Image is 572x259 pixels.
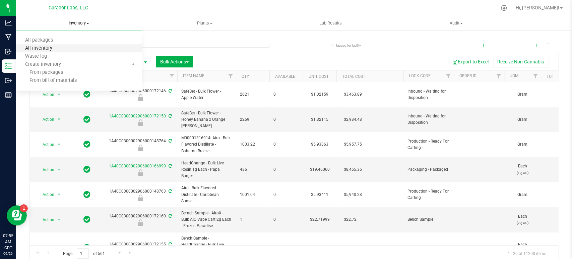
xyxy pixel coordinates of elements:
[340,140,365,149] span: $5,957.75
[103,188,178,201] div: 1A40C0300002906000148763
[55,115,63,124] span: select
[160,59,189,64] span: Bulk Actions
[37,215,55,224] span: Action
[240,192,265,198] span: 1001.04
[407,166,450,173] span: Packaging - Packaged
[109,114,166,118] a: 1A40C0300002906000172150
[115,248,124,257] a: Go to the next page
[103,119,178,126] div: Inbound - Waiting for Disposition
[516,5,559,10] span: Hi, [PERSON_NAME]!
[508,170,537,176] p: (1 g ea.)
[103,195,178,201] div: Production - Ready For Carting
[183,73,204,78] a: Item Name
[181,135,232,154] span: M00001316914: Airo - Bulk Flavored Distillate - Bahama Breeze
[103,241,178,254] div: 1A40C0300002906000172155
[5,34,12,41] inline-svg: Manufacturing
[55,215,63,224] span: select
[168,242,172,247] span: Sync from Compliance System
[103,219,178,226] div: Bench Sample
[310,20,351,26] span: Lab Results
[109,164,166,168] a: 1A40C0300002906000166990
[37,243,55,253] span: Action
[103,94,178,101] div: Inbound - Waiting for Disposition
[83,140,90,149] span: In Sync
[181,185,232,204] span: Airo - Bulk Flavored Distillate - Caribbean Sunset
[240,141,265,148] span: 1003.22
[241,74,249,79] a: Qty
[500,5,508,11] div: Manage settings
[530,70,541,82] a: Filter
[225,70,236,82] a: Filter
[3,251,13,256] p: 09/26
[7,205,27,225] iframe: Resource center
[37,140,55,149] span: Action
[83,90,90,99] span: In Sync
[493,70,504,82] a: Filter
[340,215,360,224] span: $22.72
[168,89,172,93] span: Sync from Compliance System
[77,248,89,259] input: 1
[502,248,552,258] span: 1 - 20 of 11208 items
[55,140,63,149] span: select
[303,82,336,107] td: $1.32159
[393,16,519,30] a: Audit
[166,70,177,82] a: Filter
[5,48,12,55] inline-svg: Inbound
[407,216,450,223] span: Bench Sample
[273,216,299,223] span: 0
[16,46,61,51] span: All inventory
[268,16,393,30] a: Lab Results
[240,91,265,98] span: 2621
[5,19,12,26] inline-svg: Analytics
[508,116,537,123] span: Gram
[308,74,328,79] a: Unit Cost
[168,114,172,118] span: Sync from Compliance System
[57,248,110,259] span: Page of 561
[303,207,336,232] td: $22.71999
[55,90,63,99] span: select
[407,245,450,251] span: Bench Sample
[142,16,267,30] a: Plants
[448,56,493,67] button: Export to Excel
[16,30,142,44] a: Inventory Counts
[407,88,450,101] span: Inbound - Waiting for Disposition
[16,38,62,43] span: All packages
[340,243,360,253] span: $48.84
[240,216,265,223] span: 1
[16,70,63,75] span: From packages
[142,20,267,26] span: Plants
[55,165,63,174] span: select
[37,190,55,199] span: Action
[407,138,450,151] span: Production - Ready For Carting
[340,115,365,124] span: $2,984.48
[508,141,537,148] span: Gram
[303,132,336,157] td: $5.93863
[340,165,365,174] span: $8,465.36
[83,165,90,174] span: In Sync
[83,215,90,224] span: In Sync
[303,107,336,133] td: $1.32115
[181,160,232,179] span: HeadChange - Bulk Live Rosin 1g Each - Papa Burger
[493,56,548,67] button: Receive Non-Cannabis
[459,73,476,78] a: Order Id
[37,115,55,124] span: Action
[275,74,295,79] a: Available
[103,145,178,151] div: Production - Ready For Carting
[303,182,336,207] td: $5.93411
[181,110,232,129] span: SafeBet - Bulk Flower - Honey Banana x Orange [PERSON_NAME]
[407,188,450,201] span: Production - Ready For Carting
[5,77,12,84] inline-svg: Outbound
[240,116,265,123] span: 2259
[394,20,519,26] span: Audit
[181,210,232,229] span: Bemch Sample - AiroX - Bulk AIO Vape Cart 2g Each - Frozen Paradise
[546,74,570,79] a: Total THC%
[16,62,70,67] span: Create inventory
[16,20,142,26] span: Inventory
[3,233,13,251] p: 07:55 AM CDT
[273,116,299,123] span: 0
[16,16,142,30] a: Inventory All packages All inventory Waste log Create inventory From packages From bill of materials
[103,169,178,176] div: Packaging - Packaged
[508,220,537,226] p: (2 g ea.)
[168,214,172,218] span: Sync from Compliance System
[273,141,299,148] span: 0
